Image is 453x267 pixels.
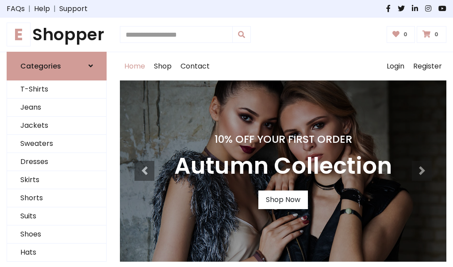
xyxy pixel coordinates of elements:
[7,207,106,225] a: Suits
[150,52,176,80] a: Shop
[59,4,88,14] a: Support
[25,4,34,14] span: |
[120,52,150,80] a: Home
[50,4,59,14] span: |
[176,52,214,80] a: Contact
[7,23,31,46] span: E
[7,189,106,207] a: Shorts
[258,191,308,209] a: Shop Now
[7,225,106,244] a: Shoes
[401,31,410,38] span: 0
[7,52,107,80] a: Categories
[7,99,106,117] a: Jeans
[7,244,106,262] a: Hats
[174,133,392,145] h4: 10% Off Your First Order
[34,4,50,14] a: Help
[7,153,106,171] a: Dresses
[7,135,106,153] a: Sweaters
[387,26,415,43] a: 0
[7,171,106,189] a: Skirts
[7,25,107,45] h1: Shopper
[409,52,446,80] a: Register
[20,62,61,70] h6: Categories
[417,26,446,43] a: 0
[174,153,392,180] h3: Autumn Collection
[7,80,106,99] a: T-Shirts
[7,4,25,14] a: FAQs
[7,117,106,135] a: Jackets
[382,52,409,80] a: Login
[432,31,441,38] span: 0
[7,25,107,45] a: EShopper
